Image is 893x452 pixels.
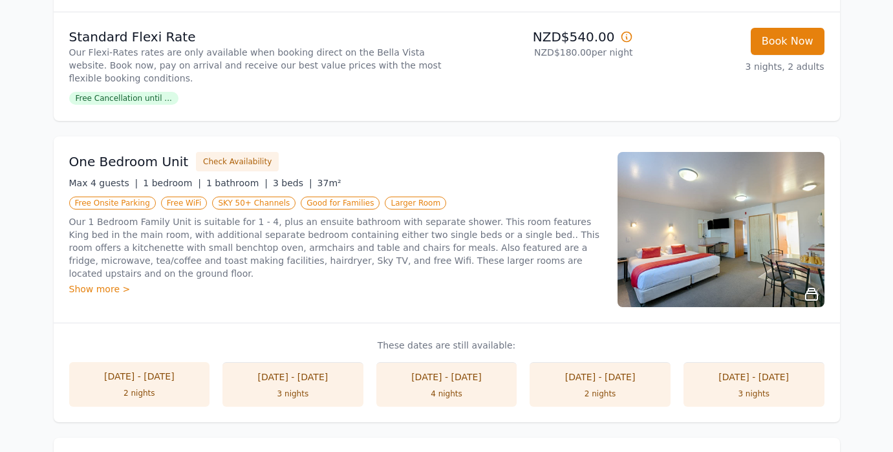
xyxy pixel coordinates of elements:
p: Our Flexi-Rates rates are only available when booking direct on the Bella Vista website. Book now... [69,46,442,85]
div: Show more > [69,283,602,296]
p: 3 nights, 2 adults [643,60,824,73]
div: 3 nights [235,389,350,399]
span: 3 beds | [273,178,312,188]
div: [DATE] - [DATE] [696,371,812,383]
div: [DATE] - [DATE] [543,371,658,383]
span: Free WiFi [161,197,208,210]
button: Book Now [751,28,824,55]
p: These dates are still available: [69,339,824,352]
span: 37m² [317,178,341,188]
button: Check Availability [196,152,279,171]
span: Larger Room [385,197,446,210]
div: 2 nights [543,389,658,399]
span: Free Onsite Parking [69,197,156,210]
span: Good for Families [301,197,380,210]
span: SKY 50+ Channels [212,197,296,210]
span: 1 bedroom | [143,178,201,188]
div: [DATE] - [DATE] [235,371,350,383]
div: 4 nights [389,389,504,399]
span: Max 4 guests | [69,178,138,188]
h3: One Bedroom Unit [69,153,189,171]
p: NZD$180.00 per night [452,46,633,59]
div: 2 nights [82,388,197,398]
div: 3 nights [696,389,812,399]
p: NZD$540.00 [452,28,633,46]
div: [DATE] - [DATE] [389,371,504,383]
p: Our 1 Bedroom Family Unit is suitable for 1 - 4, plus an ensuite bathroom with separate shower. T... [69,215,602,280]
span: Free Cancellation until ... [69,92,178,105]
span: 1 bathroom | [206,178,268,188]
div: [DATE] - [DATE] [82,370,197,383]
p: Standard Flexi Rate [69,28,442,46]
